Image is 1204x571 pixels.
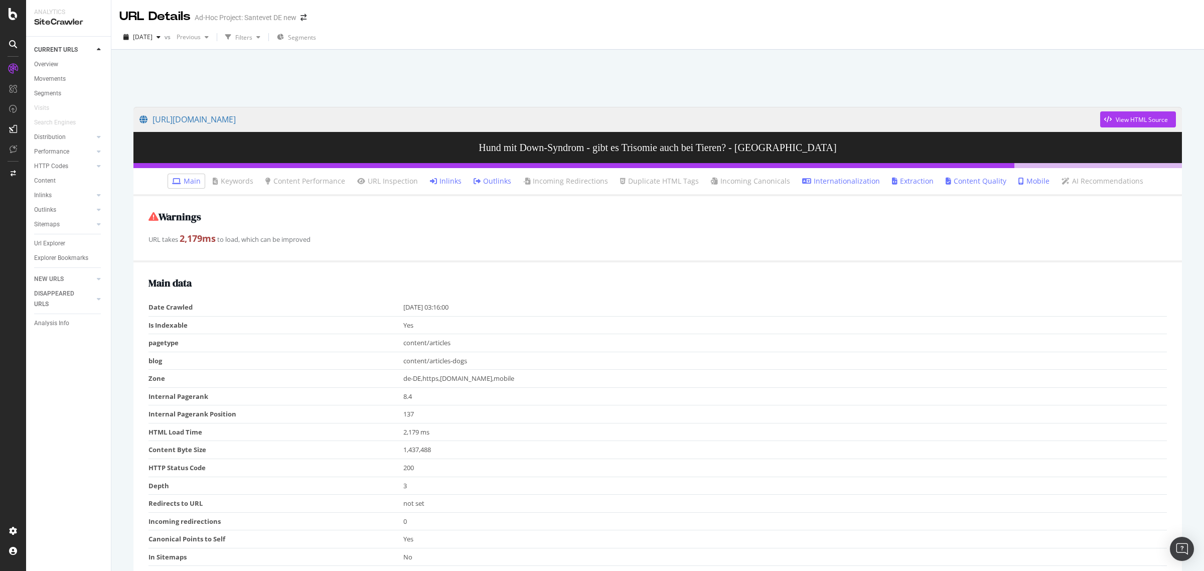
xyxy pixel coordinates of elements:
div: View HTML Source [1116,115,1168,124]
td: Depth [148,477,403,495]
div: Sitemaps [34,219,60,230]
a: Keywords [213,176,253,186]
div: Overview [34,59,58,70]
a: Inlinks [34,190,94,201]
div: Explorer Bookmarks [34,253,88,263]
td: Incoming redirections [148,512,403,530]
div: Distribution [34,132,66,142]
a: Visits [34,103,59,113]
div: NEW URLS [34,274,64,284]
td: Internal Pagerank [148,387,403,405]
td: [DATE] 03:16:00 [403,299,1167,316]
a: AI Recommendations [1062,176,1143,186]
a: Content [34,176,104,186]
td: Yes [403,316,1167,334]
a: Incoming Redirections [523,176,608,186]
div: URL takes to load, which can be improved [148,232,1167,245]
td: content/articles-dogs [403,352,1167,370]
a: Segments [34,88,104,99]
a: Extraction [892,176,934,186]
h2: Main data [148,277,1167,289]
span: 2025 Sep. 16th [133,33,153,41]
div: arrow-right-arrow-left [300,14,307,21]
a: Explorer Bookmarks [34,253,104,263]
div: Yes [403,534,1162,544]
div: DISAPPEARED URLS [34,289,85,310]
a: Movements [34,74,104,84]
div: URL Details [119,8,191,25]
span: Previous [173,33,201,41]
td: 200 [403,459,1167,477]
td: Zone [148,370,403,388]
a: Outlinks [34,205,94,215]
a: [URL][DOMAIN_NAME] [139,107,1100,132]
a: Overview [34,59,104,70]
td: 1,437,488 [403,441,1167,459]
div: Open Intercom Messenger [1170,537,1194,561]
td: content/articles [403,334,1167,352]
a: Sitemaps [34,219,94,230]
td: de-DE,https,[DOMAIN_NAME],mobile [403,370,1167,388]
a: Mobile [1018,176,1049,186]
div: SiteCrawler [34,17,103,28]
td: blog [148,352,403,370]
a: Main [172,176,201,186]
button: Filters [221,29,264,45]
a: HTTP Codes [34,161,94,172]
div: Performance [34,147,69,157]
div: HTTP Codes [34,161,68,172]
td: Date Crawled [148,299,403,316]
div: Search Engines [34,117,76,128]
a: NEW URLS [34,274,94,284]
td: Canonical Points to Self [148,530,403,548]
div: Analysis Info [34,318,69,329]
button: View HTML Source [1100,111,1176,127]
div: Segments [34,88,61,99]
a: Url Explorer [34,238,104,249]
td: HTML Load Time [148,423,403,441]
td: Internal Pagerank Position [148,405,403,423]
td: Content Byte Size [148,441,403,459]
td: Redirects to URL [148,495,403,513]
div: Movements [34,74,66,84]
a: Content Quality [946,176,1006,186]
span: Segments [288,33,316,42]
div: CURRENT URLS [34,45,78,55]
a: Analysis Info [34,318,104,329]
button: [DATE] [119,29,165,45]
a: DISAPPEARED URLS [34,289,94,310]
a: Internationalization [802,176,880,186]
td: 8.4 [403,387,1167,405]
div: Inlinks [34,190,52,201]
div: Ad-Hoc Project: Santevet DE new [195,13,296,23]
td: pagetype [148,334,403,352]
td: 0 [403,512,1167,530]
div: Url Explorer [34,238,65,249]
td: 2,179 ms [403,423,1167,441]
button: Previous [173,29,213,45]
div: not set [403,499,1162,508]
a: CURRENT URLS [34,45,94,55]
td: 3 [403,477,1167,495]
a: Distribution [34,132,94,142]
a: Incoming Canonicals [711,176,790,186]
a: Duplicate HTML Tags [620,176,699,186]
strong: 2,179 ms [180,232,216,244]
a: Outlinks [474,176,511,186]
div: Analytics [34,8,103,17]
div: Content [34,176,56,186]
a: Performance [34,147,94,157]
div: Filters [235,33,252,42]
span: vs [165,33,173,41]
div: Visits [34,103,49,113]
td: Is Indexable [148,316,403,334]
td: No [403,548,1167,566]
td: 137 [403,405,1167,423]
div: Outlinks [34,205,56,215]
a: URL Inspection [357,176,418,186]
h2: Warnings [148,211,1167,222]
a: Content Performance [265,176,345,186]
td: In Sitemaps [148,548,403,566]
a: Inlinks [430,176,462,186]
a: Search Engines [34,117,86,128]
